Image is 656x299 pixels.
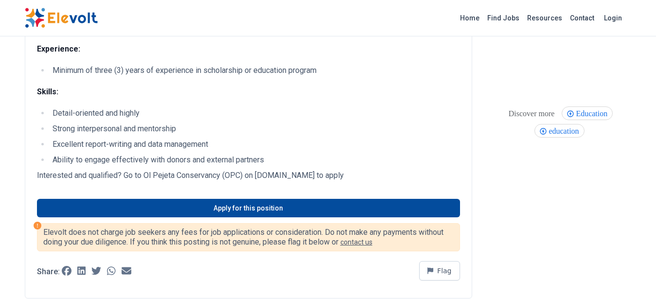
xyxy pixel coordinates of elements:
p: Elevolt does not charge job seekers any fees for job applications or consideration. Do not make a... [43,228,454,247]
div: education [534,124,584,138]
a: Home [456,10,483,26]
a: Apply for this position [37,199,460,217]
strong: Skills: [37,87,58,96]
img: Elevolt [25,8,98,28]
a: Login [598,8,628,28]
a: contact us [340,238,372,246]
li: Ability to engage effectively with donors and external partners [50,154,460,166]
strong: Experience: [37,44,80,53]
li: Minimum of three (3) years of experience in scholarship or education program [50,65,460,76]
a: Contact [566,10,598,26]
a: Resources [523,10,566,26]
iframe: Chat Widget [607,252,656,299]
a: Find Jobs [483,10,523,26]
span: Education [576,109,610,118]
span: education [549,127,582,135]
li: Strong interpersonal and mentorship [50,123,460,135]
div: These are topics related to the article that might interest you [506,107,557,121]
div: Education [562,106,613,120]
p: Share: [37,268,60,276]
li: Detail-oriented and highly [50,107,460,119]
li: Excellent report-writing and data management [50,139,460,150]
button: Flag [419,261,460,281]
p: Interested and qualified? Go to Ol Pejeta Conservancy (OPC) on [DOMAIN_NAME] to apply [37,170,460,181]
